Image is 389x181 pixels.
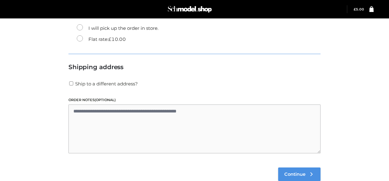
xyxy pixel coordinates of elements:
h3: Shipping address [68,63,321,71]
a: £5.00 [354,7,364,11]
span: (optional) [95,98,116,102]
bdi: 10.00 [108,36,126,42]
a: Continue [278,167,321,181]
bdi: 5.00 [354,7,364,11]
label: Flat rate: [77,35,126,43]
span: £ [108,36,111,42]
span: Continue [284,171,305,177]
label: Order notes [68,97,321,103]
img: Schmodel Admin 964 [167,3,213,15]
input: Ship to a different address? [68,81,74,85]
span: £ [354,7,356,11]
label: I will pick up the order in store. [77,24,158,32]
span: Ship to a different address? [75,81,138,87]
